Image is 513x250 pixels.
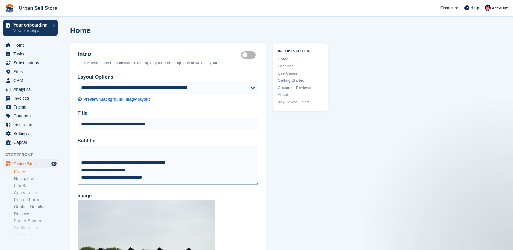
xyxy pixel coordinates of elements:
[3,138,58,147] a: menu
[13,50,50,58] span: Tasks
[78,60,258,66] div: Decide what content to include at the top of your homepage and in which layout.
[492,5,508,11] span: Account
[5,152,61,158] span: Storefront
[14,232,58,238] a: Check-in
[440,5,453,11] span: Create
[78,73,258,81] label: Layout Options
[78,96,258,102] a: Preview 'Background Image' layout
[78,137,258,145] label: Subtitle
[3,85,58,94] a: menu
[13,76,50,85] span: CRM
[78,50,241,58] h2: Intro
[50,160,58,167] a: Preview store
[78,109,258,117] label: Title
[70,26,91,34] h1: Home
[278,77,323,84] a: Getting Started
[14,190,58,196] a: Appearance
[485,5,491,11] img: Josh Marshall
[14,176,58,182] a: Navigation
[78,192,258,199] label: Image
[14,225,58,231] a: Configuration
[13,85,50,94] span: Analytics
[13,159,50,168] span: Online Store
[14,183,58,189] a: Info Bar
[278,85,323,91] a: Customer Reviews
[14,204,58,210] a: Contact Details
[13,28,50,34] p: View next steps
[3,76,58,85] a: menu
[13,103,50,111] span: Pricing
[13,23,50,27] p: Your onboarding
[13,59,50,67] span: Subscriptions
[3,112,58,120] a: menu
[3,67,58,76] a: menu
[3,103,58,111] a: menu
[278,48,323,54] span: In this section
[13,41,50,49] span: Home
[14,169,58,175] a: Pages
[3,159,58,168] a: menu
[471,5,479,11] span: Help
[3,20,58,36] a: Your onboarding View next steps
[3,129,58,138] a: menu
[13,138,50,147] span: Capital
[13,129,50,138] span: Settings
[13,112,50,120] span: Coupons
[5,4,14,13] img: stora-icon-8386f47178a22dfd0bd8f6a31ec36ba5ce8667c1dd55bd0f319d3a0aa187defe.svg
[278,70,323,77] a: Use Cases
[3,41,58,49] a: menu
[3,50,58,58] a: menu
[3,120,58,129] a: menu
[278,99,323,105] a: Key Selling Points
[83,96,150,102] div: Preview 'Background Image' layout
[3,59,58,67] a: menu
[278,56,323,62] a: Home
[16,3,60,13] a: Urban Self Store
[278,63,323,69] a: Features
[278,92,323,98] a: About
[14,218,58,224] a: Footer Banner
[13,120,50,129] span: Insurance
[14,211,58,217] a: Reviews
[3,94,58,102] a: menu
[13,94,50,102] span: Invoices
[14,197,58,203] a: Pop-up Form
[13,67,50,76] span: Sites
